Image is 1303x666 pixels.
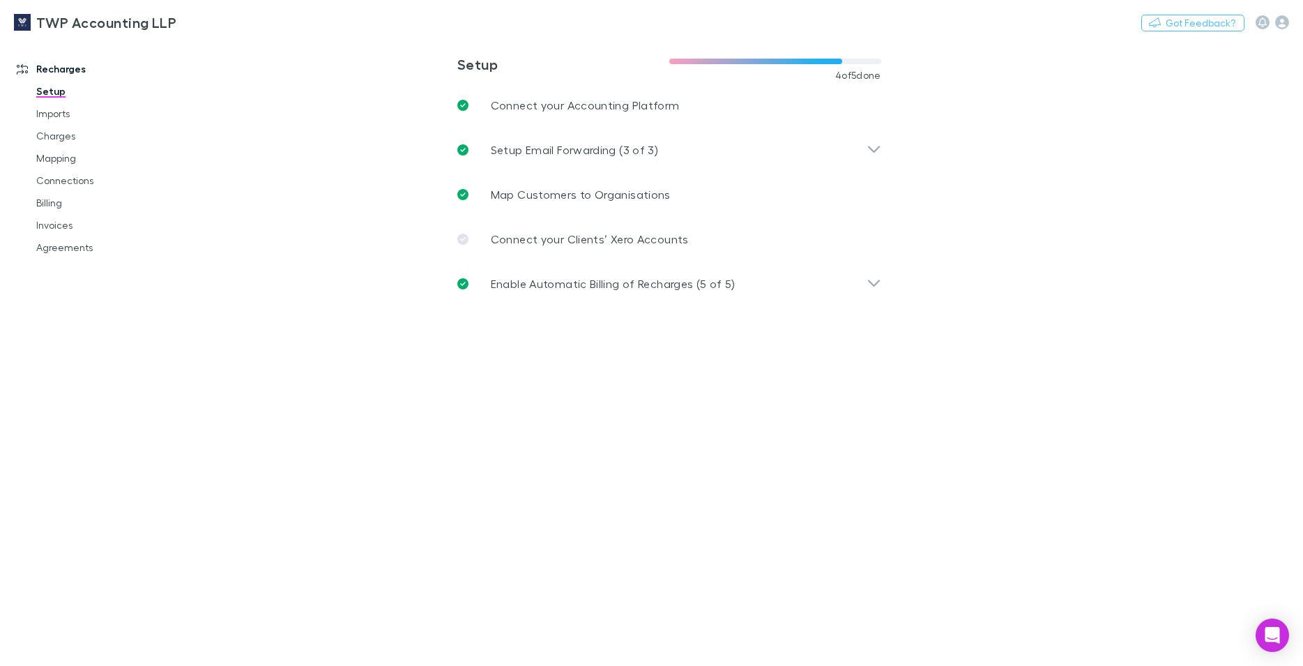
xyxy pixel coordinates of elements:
a: TWP Accounting LLP [6,6,185,39]
h3: Setup [457,56,669,73]
p: Map Customers to Organisations [491,186,671,203]
a: Setup [22,80,190,103]
a: Connect your Accounting Platform [446,83,892,128]
a: Charges [22,125,190,147]
a: Agreements [22,236,190,259]
a: Map Customers to Organisations [446,172,892,217]
a: Invoices [22,214,190,236]
div: Open Intercom Messenger [1256,619,1289,652]
a: Connect your Clients’ Xero Accounts [446,217,892,262]
span: 4 of 5 done [835,70,881,81]
p: Connect your Accounting Platform [491,97,680,114]
div: Enable Automatic Billing of Recharges (5 of 5) [446,262,892,306]
p: Setup Email Forwarding (3 of 3) [491,142,658,158]
a: Imports [22,103,190,125]
p: Enable Automatic Billing of Recharges (5 of 5) [491,275,736,292]
a: Connections [22,169,190,192]
img: TWP Accounting LLP's Logo [14,14,31,31]
div: Setup Email Forwarding (3 of 3) [446,128,892,172]
p: Connect your Clients’ Xero Accounts [491,231,689,248]
button: Got Feedback? [1141,15,1244,31]
h3: TWP Accounting LLP [36,14,176,31]
a: Billing [22,192,190,214]
a: Mapping [22,147,190,169]
a: Recharges [3,58,190,80]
